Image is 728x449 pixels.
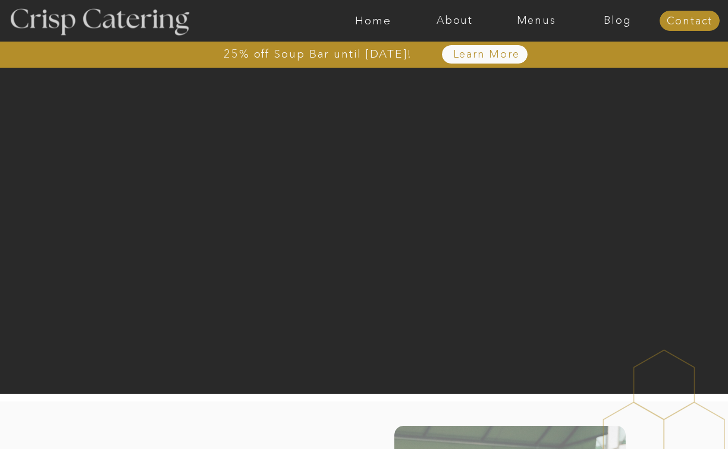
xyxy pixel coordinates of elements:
[181,48,455,60] a: 25% off Soup Bar until [DATE]!
[577,15,658,27] a: Blog
[660,15,720,27] a: Contact
[425,49,547,61] a: Learn More
[332,15,414,27] a: Home
[495,15,577,27] a: Menus
[414,15,495,27] a: About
